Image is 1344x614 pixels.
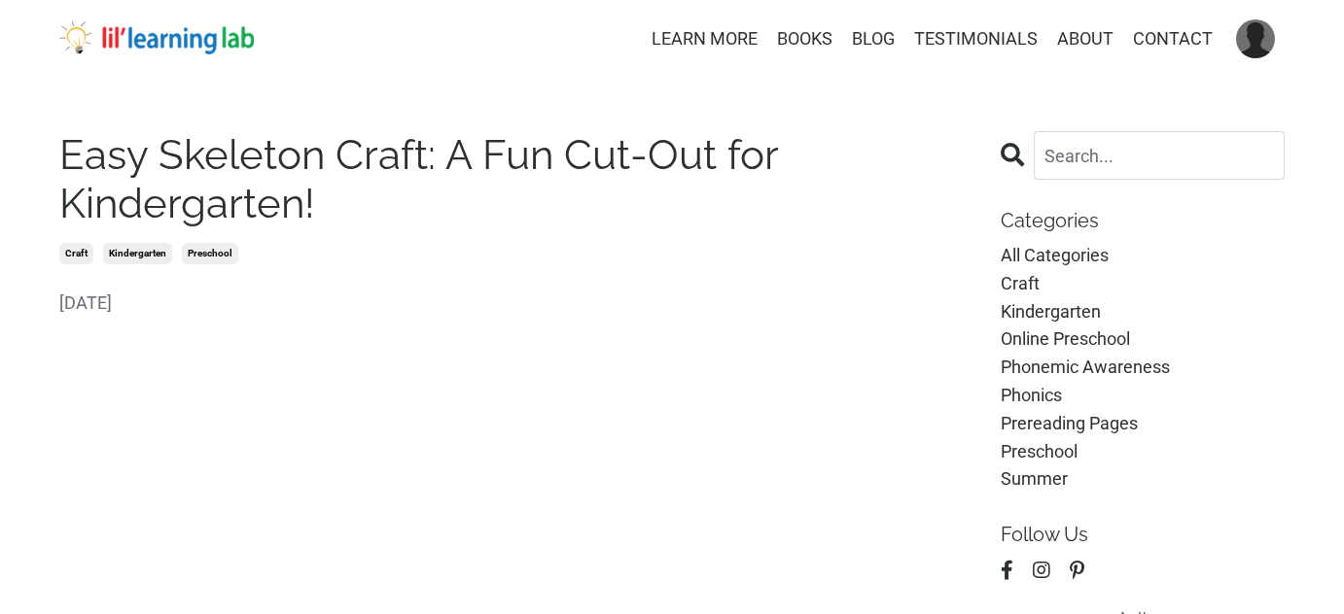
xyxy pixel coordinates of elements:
[777,25,832,53] a: BOOKS
[1001,410,1286,438] a: prereading pages
[1001,270,1286,298] a: craft
[1001,354,1286,382] a: phonemic awareness
[1001,242,1286,270] a: All Categories
[59,131,972,229] h1: Easy Skeleton Craft: A Fun Cut-Out for Kindergarten!
[1133,25,1213,53] a: CONTACT
[1001,465,1286,494] a: summer
[1034,131,1286,180] input: Search...
[59,243,93,264] a: craft
[1001,438,1286,466] a: preschool
[59,290,972,318] span: [DATE]
[914,25,1038,53] a: TESTIMONIALS
[59,20,254,55] img: lil' learning lab
[1001,325,1286,354] a: online preschool
[652,25,758,53] a: LEARN MORE
[1001,523,1286,546] p: Follow Us
[1057,25,1114,53] a: ABOUT
[1001,298,1286,326] a: kindergarten
[182,243,238,264] a: preschool
[852,25,895,53] a: BLOG
[1236,19,1275,58] img: User Avatar
[1001,209,1286,232] p: Categories
[103,243,172,264] a: kindergarten
[1001,382,1286,410] a: phonics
